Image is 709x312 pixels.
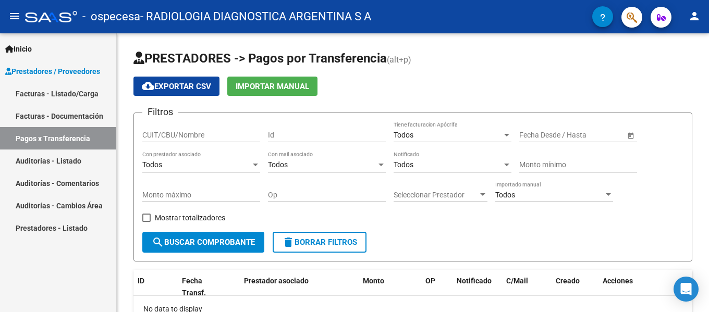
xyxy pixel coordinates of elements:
mat-icon: person [688,10,701,22]
span: Todos [495,191,515,199]
span: ID [138,277,144,285]
span: Mostrar totalizadores [155,211,225,224]
button: Open calendar [625,130,636,141]
span: PRESTADORES -> Pagos por Transferencia [133,51,387,66]
button: Borrar Filtros [273,232,366,253]
span: Prestador asociado [244,277,309,285]
span: (alt+p) [387,55,411,65]
span: Todos [268,160,288,169]
datatable-header-cell: C/Mail [502,270,552,304]
span: Creado [556,277,580,285]
button: Buscar Comprobante [142,232,264,253]
span: Monto [363,277,384,285]
datatable-header-cell: ID [133,270,178,304]
span: Seleccionar Prestador [394,191,478,199]
span: Todos [394,131,413,139]
mat-icon: cloud_download [142,80,154,92]
mat-icon: search [152,236,164,248]
h3: Filtros [142,105,178,119]
span: - ospecesa [82,5,140,28]
datatable-header-cell: OP [421,270,453,304]
span: Prestadores / Proveedores [5,66,100,77]
span: Acciones [603,277,633,285]
datatable-header-cell: Fecha Transf. [178,270,225,304]
mat-icon: delete [282,236,295,248]
span: Importar Manual [236,82,309,91]
span: Inicio [5,43,32,55]
input: Fecha fin [566,131,617,140]
span: Exportar CSV [142,82,211,91]
datatable-header-cell: Creado [552,270,598,304]
datatable-header-cell: Notificado [453,270,502,304]
span: Notificado [457,277,492,285]
mat-icon: menu [8,10,21,22]
div: Open Intercom Messenger [674,277,699,302]
span: Fecha Transf. [182,277,206,297]
span: Todos [142,160,162,169]
button: Exportar CSV [133,77,219,96]
span: Todos [394,160,413,169]
datatable-header-cell: Prestador asociado [240,270,359,304]
datatable-header-cell: Acciones [598,270,692,304]
span: Buscar Comprobante [152,238,255,247]
span: OP [425,277,435,285]
span: - RADIOLOGIA DIAGNOSTICA ARGENTINA S A [140,5,371,28]
span: C/Mail [506,277,528,285]
datatable-header-cell: Monto [359,270,421,304]
input: Fecha inicio [519,131,557,140]
span: Borrar Filtros [282,238,357,247]
button: Importar Manual [227,77,317,96]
